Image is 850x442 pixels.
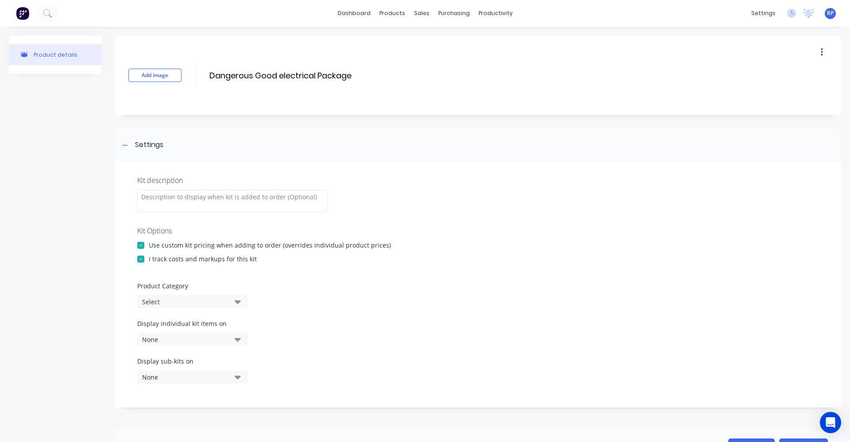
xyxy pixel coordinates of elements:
div: Kit Options [137,225,819,236]
div: Open Intercom Messenger [820,412,841,433]
div: None [142,372,228,382]
img: Factory [16,7,29,20]
div: I track costs and markups for this kit [149,254,257,264]
button: None [137,333,248,346]
span: RP [827,9,834,17]
input: Enter kit name [209,69,365,82]
button: Select [137,295,248,308]
div: settings [747,7,780,20]
label: Display sub-kits on [137,357,248,366]
a: dashboard [333,7,375,20]
div: purchasing [434,7,474,20]
label: Display individual kit items on [137,319,248,328]
div: Product details [34,51,77,58]
button: Add image [128,69,182,82]
div: Select [142,297,228,306]
div: Settings [135,140,163,151]
button: None [137,370,248,384]
div: Kit description [137,175,819,186]
label: Product Category [137,281,819,291]
div: Use custom kit pricing when adding to order (overrides individual product prices) [149,240,391,250]
div: sales [410,7,434,20]
div: productivity [474,7,517,20]
div: None [142,335,228,344]
div: products [375,7,410,20]
button: Product details [9,44,102,65]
